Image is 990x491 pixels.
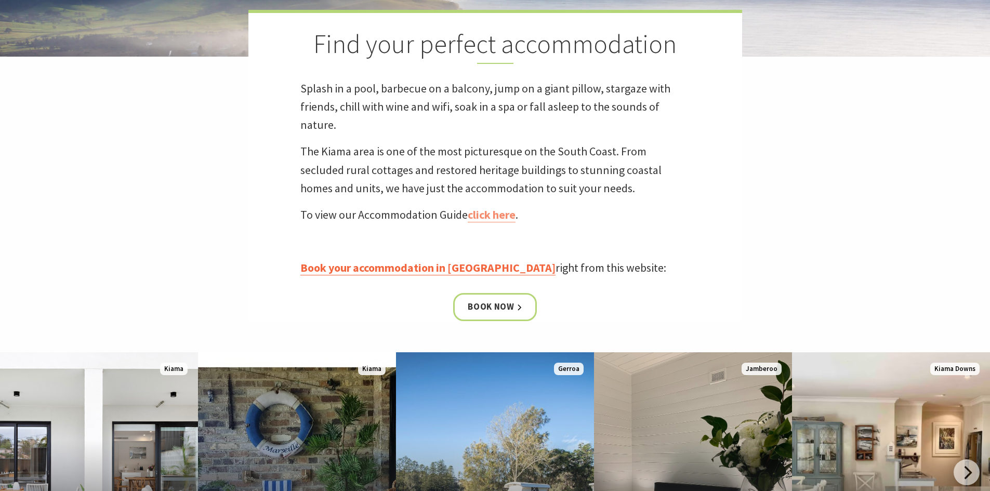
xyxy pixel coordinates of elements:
span: Gerroa [554,363,584,376]
a: click here [468,207,516,222]
span: Kiama Downs [930,363,980,376]
span: Jamberoo [742,363,782,376]
a: Book your accommodation in [GEOGRAPHIC_DATA] [300,260,556,275]
p: Splash in a pool, barbecue on a balcony, jump on a giant pillow, stargaze with friends, chill wit... [300,79,690,135]
p: To view our Accommodation Guide . [300,206,690,224]
span: Kiama [358,363,386,376]
p: right from this website: [300,259,690,277]
span: Kiama [160,363,188,376]
p: The Kiama area is one of the most picturesque on the South Coast. From secluded rural cottages an... [300,142,690,197]
h2: Find your perfect accommodation [300,29,690,64]
a: Book now [453,293,537,321]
